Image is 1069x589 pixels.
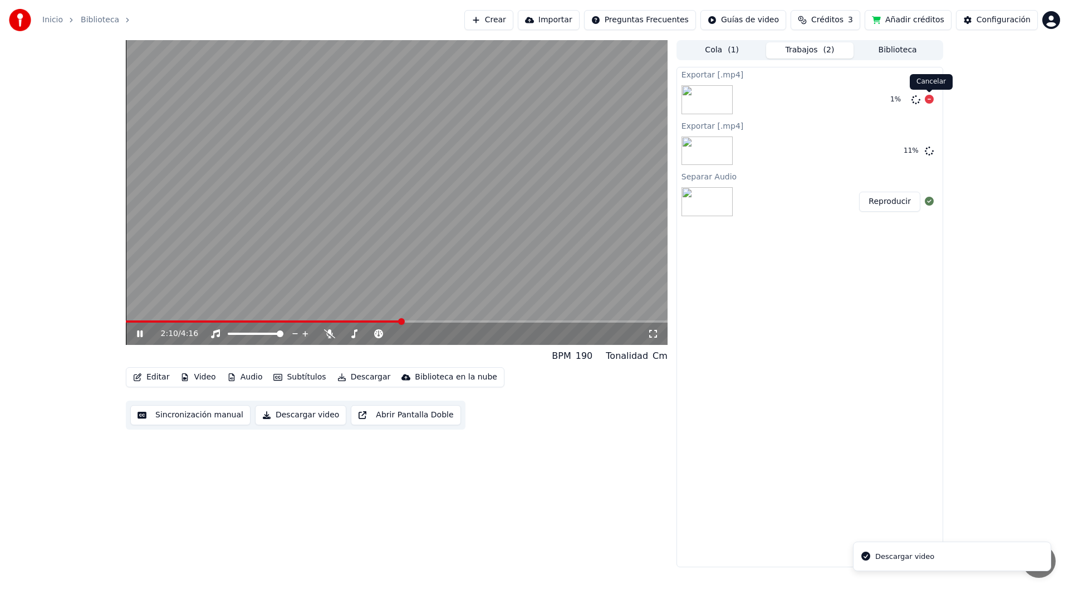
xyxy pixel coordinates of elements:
[606,349,648,363] div: Tonalidad
[677,67,943,81] div: Exportar [.mp4]
[700,10,786,30] button: Guías de video
[875,551,934,562] div: Descargar video
[904,147,920,155] div: 11 %
[415,372,497,383] div: Biblioteca en la nube
[576,349,593,363] div: 190
[865,10,952,30] button: Añadir créditos
[255,405,346,425] button: Descargar video
[728,45,739,56] span: ( 1 )
[269,369,330,385] button: Subtítulos
[677,119,943,132] div: Exportar [.mp4]
[351,405,460,425] button: Abrir Pantalla Doble
[678,42,766,59] button: Cola
[9,9,31,31] img: youka
[811,14,844,26] span: Créditos
[42,14,63,26] a: Inicio
[766,42,854,59] button: Trabajos
[848,14,853,26] span: 3
[464,10,513,30] button: Crear
[42,14,137,26] nav: breadcrumb
[333,369,395,385] button: Descargar
[823,45,835,56] span: ( 2 )
[890,95,907,104] div: 1 %
[859,192,920,212] button: Reproducir
[552,349,571,363] div: BPM
[854,42,941,59] button: Biblioteca
[129,369,174,385] button: Editar
[176,369,220,385] button: Video
[130,405,251,425] button: Sincronización manual
[977,14,1031,26] div: Configuración
[653,349,668,363] div: Cm
[161,328,178,339] span: 2:10
[161,328,188,339] div: /
[910,74,953,90] div: Cancelar
[791,10,860,30] button: Créditos3
[956,10,1038,30] button: Configuración
[81,14,119,26] a: Biblioteca
[518,10,580,30] button: Importar
[584,10,696,30] button: Preguntas Frecuentes
[223,369,267,385] button: Audio
[181,328,198,339] span: 4:16
[677,169,943,183] div: Separar Audio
